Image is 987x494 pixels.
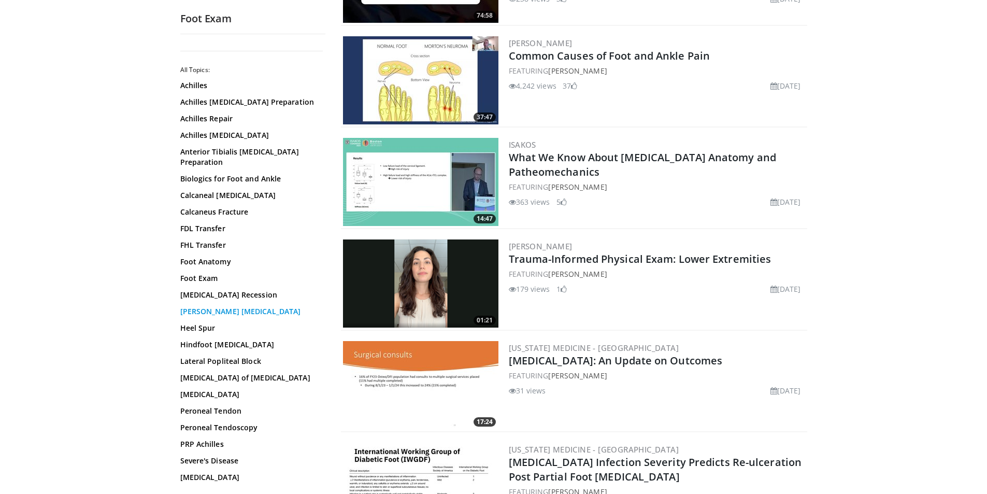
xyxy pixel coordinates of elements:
[509,241,573,251] a: [PERSON_NAME]
[180,290,320,300] a: [MEDICAL_DATA] Recession
[509,196,550,207] li: 363 views
[556,284,567,294] li: 1
[509,370,805,381] div: FEATURING
[548,66,607,76] a: [PERSON_NAME]
[509,455,802,484] a: [MEDICAL_DATA] Infection Severity Predicts Re-ulceration Post Partial Foot [MEDICAL_DATA]
[180,174,320,184] a: Biologics for Foot and Ankle
[509,284,550,294] li: 179 views
[474,11,496,20] span: 74:58
[180,257,320,267] a: Foot Anatomy
[509,181,805,192] div: FEATURING
[180,356,320,366] a: Lateral Popliteal Block
[770,196,801,207] li: [DATE]
[770,385,801,396] li: [DATE]
[509,49,710,63] a: Common Causes of Foot and Ankle Pain
[509,65,805,76] div: FEATURING
[343,138,498,226] a: 14:47
[180,306,320,317] a: [PERSON_NAME] [MEDICAL_DATA]
[180,66,323,74] h2: All Topics:
[180,147,320,167] a: Anterior Tibialis [MEDICAL_DATA] Preparation
[474,214,496,223] span: 14:47
[509,385,546,396] li: 31 views
[180,472,320,483] a: [MEDICAL_DATA]
[770,80,801,91] li: [DATE]
[343,36,498,124] a: 37:47
[509,343,679,353] a: [US_STATE] Medicine - [GEOGRAPHIC_DATA]
[509,354,723,368] a: [MEDICAL_DATA]: An Update on Outcomes
[180,340,320,350] a: Hindfoot [MEDICAL_DATA]
[180,323,320,333] a: Heel Spur
[474,112,496,122] span: 37:47
[180,12,325,25] h2: Foot Exam
[343,239,498,328] img: 15eebda3-7dd1-435e-93a4-729658633c5b.png.300x170_q85_crop-smart_upscale.png
[509,269,805,279] div: FEATURING
[509,38,573,48] a: [PERSON_NAME]
[474,316,496,325] span: 01:21
[474,417,496,427] span: 17:24
[770,284,801,294] li: [DATE]
[509,150,777,179] a: What We Know About [MEDICAL_DATA] Anatomy and Patheomechanics
[180,97,320,107] a: Achilles [MEDICAL_DATA] Preparation
[343,341,498,429] a: 17:24
[180,439,320,449] a: PRP Achilles
[509,252,771,266] a: Trauma-Informed Physical Exam: Lower Extremities
[180,190,320,201] a: Calcaneal [MEDICAL_DATA]
[180,273,320,284] a: Foot Exam
[548,269,607,279] a: [PERSON_NAME]
[180,406,320,416] a: Peroneal Tendon
[343,36,498,124] img: 81a58948-d726-4d34-9d04-63a775dda420.300x170_q85_crop-smart_upscale.jpg
[509,80,556,91] li: 4,242 views
[180,389,320,400] a: [MEDICAL_DATA]
[556,196,567,207] li: 5
[509,139,536,150] a: ISAKOS
[180,80,320,91] a: Achilles
[343,239,498,328] a: 01:21
[343,341,498,429] img: bc33cf79-fb23-45c2-bc28-94fe0dc38e6c.300x170_q85_crop-smart_upscale.jpg
[180,223,320,234] a: FDL Transfer
[180,422,320,433] a: Peroneal Tendoscopy
[343,138,498,226] img: 93d0127e-8f96-4bcf-a6da-4750d90d2650.300x170_q85_crop-smart_upscale.jpg
[180,240,320,250] a: FHL Transfer
[548,182,607,192] a: [PERSON_NAME]
[180,456,320,466] a: Severe's Disease
[563,80,577,91] li: 37
[180,114,320,124] a: Achilles Repair
[180,130,320,140] a: Achilles [MEDICAL_DATA]
[509,444,679,455] a: [US_STATE] Medicine - [GEOGRAPHIC_DATA]
[180,207,320,217] a: Calcaneus Fracture
[548,371,607,380] a: [PERSON_NAME]
[180,373,320,383] a: [MEDICAL_DATA] of [MEDICAL_DATA]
